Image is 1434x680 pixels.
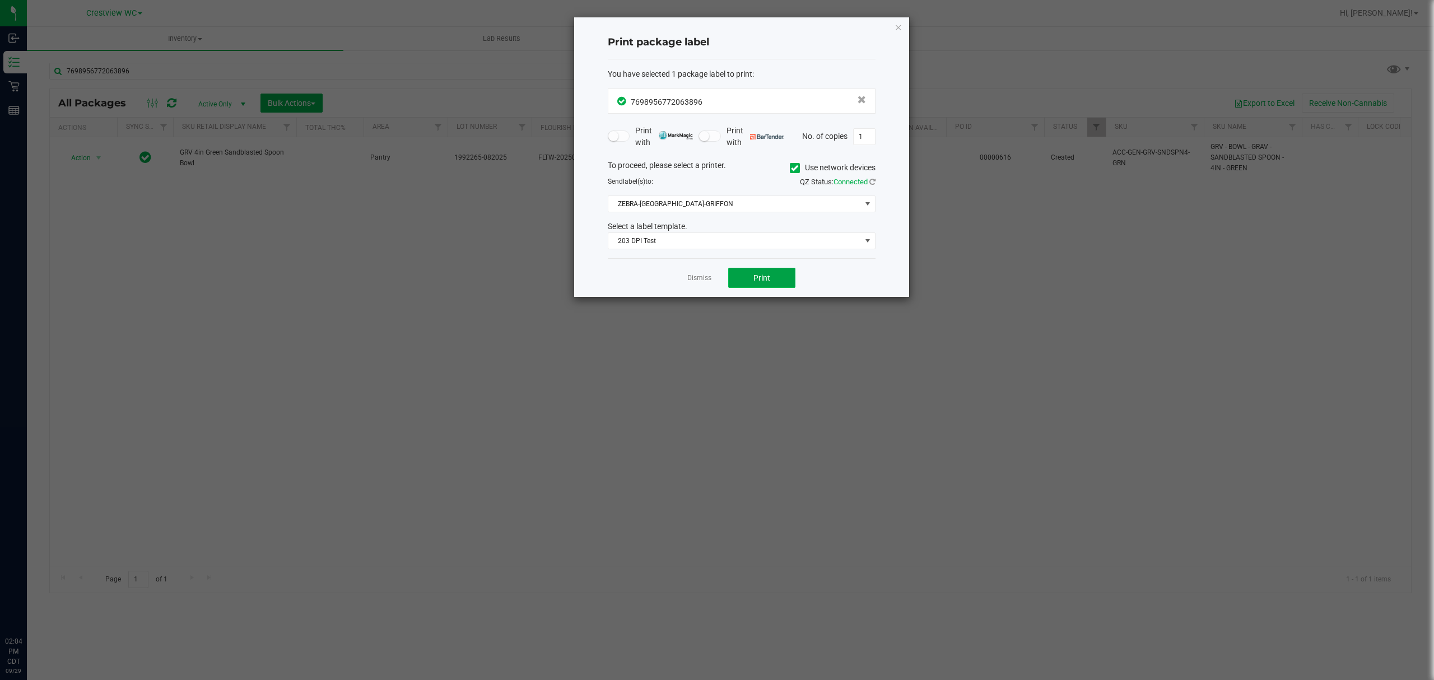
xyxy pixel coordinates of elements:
[608,69,752,78] span: You have selected 1 package label to print
[802,131,848,140] span: No. of copies
[753,273,770,282] span: Print
[608,178,653,185] span: Send to:
[659,131,693,139] img: mark_magic_cybra.png
[800,178,876,186] span: QZ Status:
[617,95,628,107] span: In Sync
[623,178,645,185] span: label(s)
[608,35,876,50] h4: Print package label
[608,233,861,249] span: 203 DPI Test
[687,273,711,283] a: Dismiss
[608,196,861,212] span: ZEBRA-[GEOGRAPHIC_DATA]-GRIFFON
[750,134,784,139] img: bartender.png
[635,125,693,148] span: Print with
[599,160,884,176] div: To proceed, please select a printer.
[631,97,702,106] span: 7698956772063896
[599,221,884,232] div: Select a label template.
[834,178,868,186] span: Connected
[608,68,876,80] div: :
[790,162,876,174] label: Use network devices
[727,125,784,148] span: Print with
[728,268,795,288] button: Print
